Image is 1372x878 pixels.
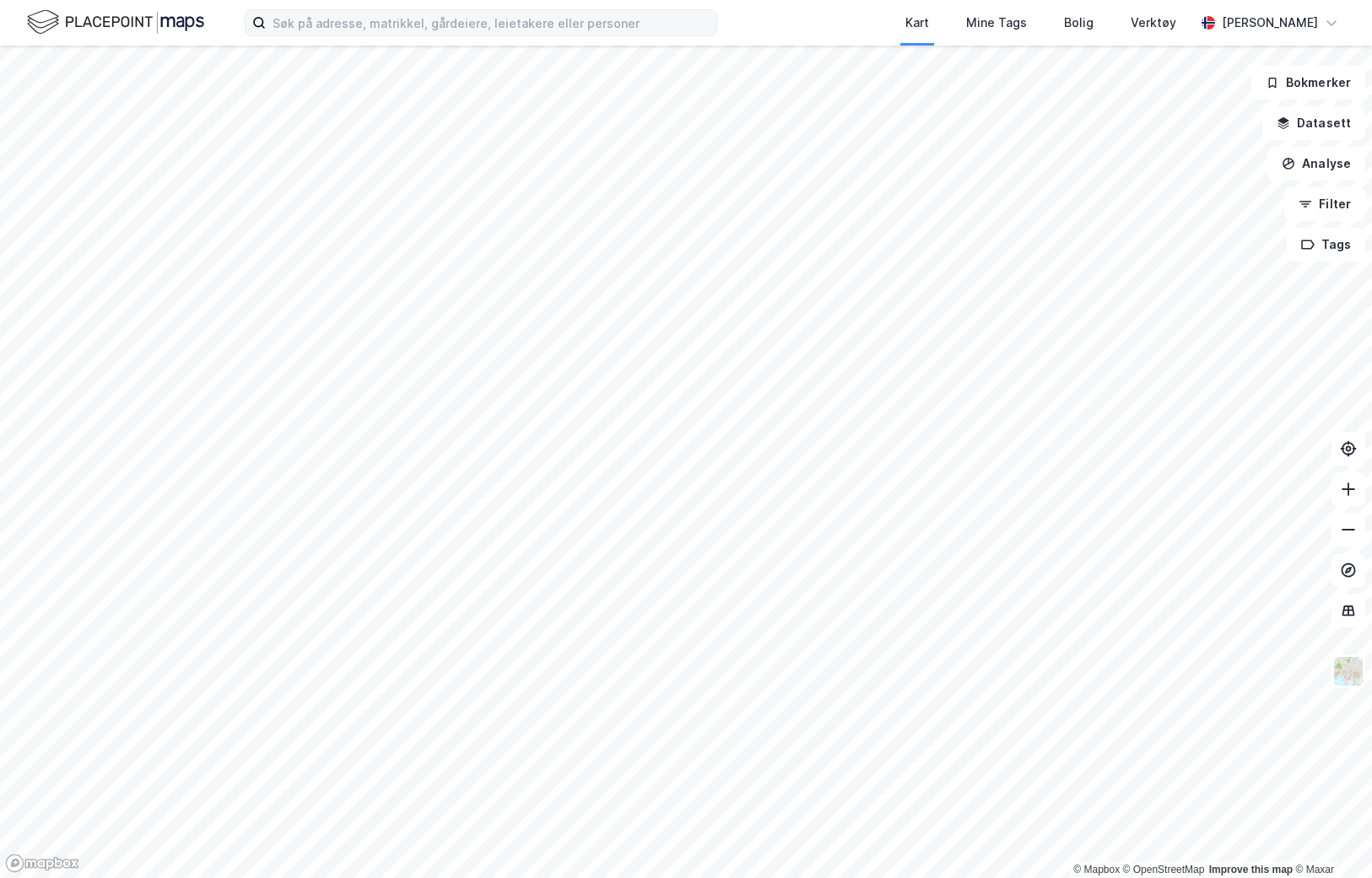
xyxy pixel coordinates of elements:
[1287,228,1365,261] button: Tags
[1251,66,1365,100] button: Bokmerker
[1209,864,1293,875] a: Improve this map
[1131,13,1176,33] div: Verktøy
[1064,13,1094,33] div: Bolig
[1123,864,1205,875] a: OpenStreetMap
[966,13,1027,33] div: Mine Tags
[1267,147,1365,180] button: Analyse
[905,13,929,33] div: Kart
[1288,797,1372,878] iframe: Chat Widget
[1332,655,1364,687] img: Z
[266,10,716,35] input: Søk på adresse, matrikkel, gårdeiere, leietakere eller personer
[1284,187,1365,221] button: Filter
[5,854,79,873] a: Mapbox homepage
[27,8,204,37] img: logo.f888ab2527a4732fd821a326f86c7f29.svg
[1073,864,1120,875] a: Mapbox
[1222,13,1318,33] div: [PERSON_NAME]
[1262,106,1365,140] button: Datasett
